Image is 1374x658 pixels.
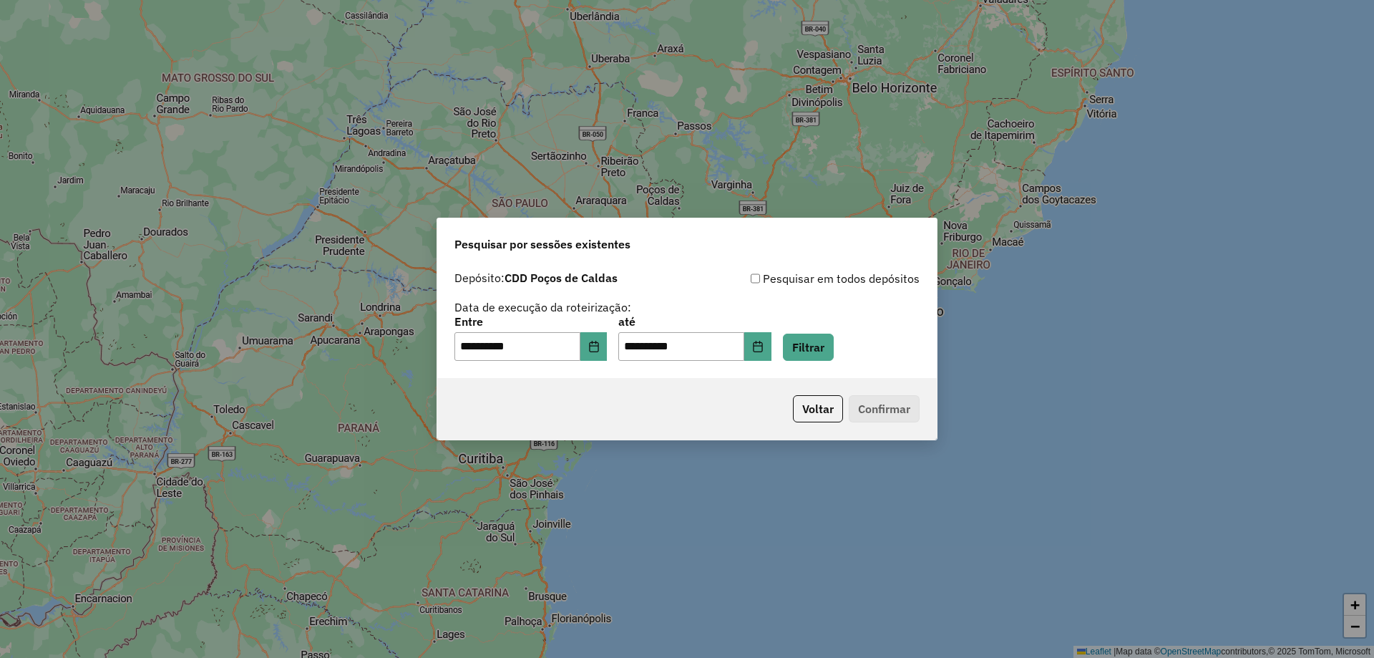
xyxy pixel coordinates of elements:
div: Pesquisar em todos depósitos [687,270,920,287]
button: Choose Date [744,332,771,361]
label: Data de execução da roteirização: [454,299,631,316]
button: Filtrar [783,334,834,361]
span: Pesquisar por sessões existentes [454,236,630,253]
label: Depósito: [454,269,618,286]
strong: CDD Poços de Caldas [505,271,618,285]
label: Entre [454,313,607,330]
label: até [618,313,771,330]
button: Voltar [793,395,843,422]
button: Choose Date [580,332,608,361]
